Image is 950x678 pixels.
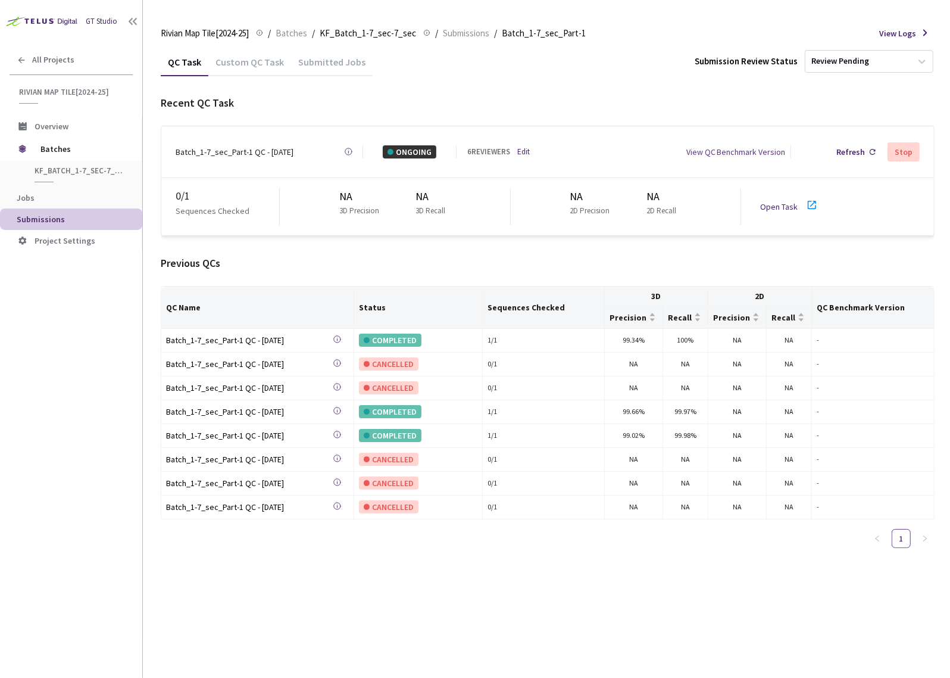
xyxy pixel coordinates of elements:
[663,329,708,353] td: 100%
[817,478,929,489] div: -
[359,405,421,418] div: COMPLETED
[605,353,663,377] td: NA
[605,377,663,400] td: NA
[695,54,798,69] div: Submission Review Status
[487,335,599,346] div: 1 / 1
[339,205,379,217] p: 3D Precision
[663,424,708,448] td: 99.98%
[760,201,798,212] a: Open Task
[817,335,929,346] div: -
[708,448,767,472] td: NA
[610,313,646,322] span: Precision
[166,334,333,347] a: Batch_1-7_sec_Part-1 QC - [DATE]
[708,306,767,328] th: Precision
[668,313,692,322] span: Recall
[166,405,333,419] a: Batch_1-7_sec_Part-1 QC - [DATE]
[817,359,929,370] div: -
[708,329,767,353] td: NA
[646,205,676,217] p: 2D Recall
[40,137,122,161] span: Batches
[767,377,812,400] td: NA
[161,255,935,272] div: Previous QCs
[359,357,418,371] div: CANCELLED
[817,502,929,513] div: -
[570,205,610,217] p: 2D Precision
[161,56,208,76] div: QC Task
[868,529,887,548] button: left
[176,145,293,158] div: Batch_1-7_sec_Part-1 QC - [DATE]
[767,400,812,424] td: NA
[771,313,795,322] span: Recall
[35,166,123,176] span: KF_Batch_1-7_sec-7_sec
[359,477,418,490] div: CANCELLED
[35,235,95,246] span: Project Settings
[879,27,916,40] span: View Logs
[487,359,599,370] div: 0 / 1
[383,145,436,158] div: ONGOING
[874,535,881,542] span: left
[605,329,663,353] td: 99.34%
[161,287,354,328] th: QC Name
[767,424,812,448] td: NA
[895,147,912,157] div: Stop
[708,287,812,306] th: 2D
[915,529,935,548] button: right
[663,306,708,328] th: Recall
[208,56,291,76] div: Custom QC Task
[605,472,663,496] td: NA
[812,287,935,328] th: QC Benchmark Version
[663,448,708,472] td: NA
[483,287,605,328] th: Sequences Checked
[166,405,333,418] div: Batch_1-7_sec_Part-1 QC - [DATE]
[817,430,929,441] div: -
[443,26,489,41] span: Submissions
[767,353,812,377] td: NA
[767,496,812,520] td: NA
[320,26,416,41] span: KF_Batch_1-7_sec-7_sec
[487,502,599,513] div: 0 / 1
[416,205,446,217] p: 3D Recall
[176,204,249,217] p: Sequences Checked
[161,26,249,41] span: Rivian Map Tile[2024-25]
[276,26,307,41] span: Batches
[166,453,333,466] div: Batch_1-7_sec_Part-1 QC - [DATE]
[467,146,510,158] div: 6 REVIEWERS
[921,535,929,542] span: right
[268,26,271,41] li: /
[708,353,767,377] td: NA
[32,55,74,65] span: All Projects
[166,500,333,514] div: Batch_1-7_sec_Part-1 QC - [DATE]
[817,454,929,465] div: -
[605,424,663,448] td: 99.02%
[767,306,812,328] th: Recall
[176,188,279,204] div: 0 / 1
[494,26,497,41] li: /
[339,188,384,205] div: NA
[817,406,929,418] div: -
[166,429,333,443] a: Batch_1-7_sec_Part-1 QC - [DATE]
[767,472,812,496] td: NA
[708,496,767,520] td: NA
[359,500,418,514] div: CANCELLED
[708,472,767,496] td: NA
[663,353,708,377] td: NA
[605,400,663,424] td: 99.66%
[708,400,767,424] td: NA
[19,87,126,97] span: Rivian Map Tile[2024-25]
[166,477,333,490] div: Batch_1-7_sec_Part-1 QC - [DATE]
[487,406,599,418] div: 1 / 1
[166,381,333,394] div: Batch_1-7_sec_Part-1 QC - [DATE]
[817,382,929,394] div: -
[487,382,599,394] div: 0 / 1
[663,496,708,520] td: NA
[646,188,681,205] div: NA
[767,448,812,472] td: NA
[708,424,767,448] td: NA
[767,329,812,353] td: NA
[440,26,492,39] a: Submissions
[359,381,418,394] div: CANCELLED
[312,26,315,41] li: /
[487,430,599,441] div: 1 / 1
[708,377,767,400] td: NA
